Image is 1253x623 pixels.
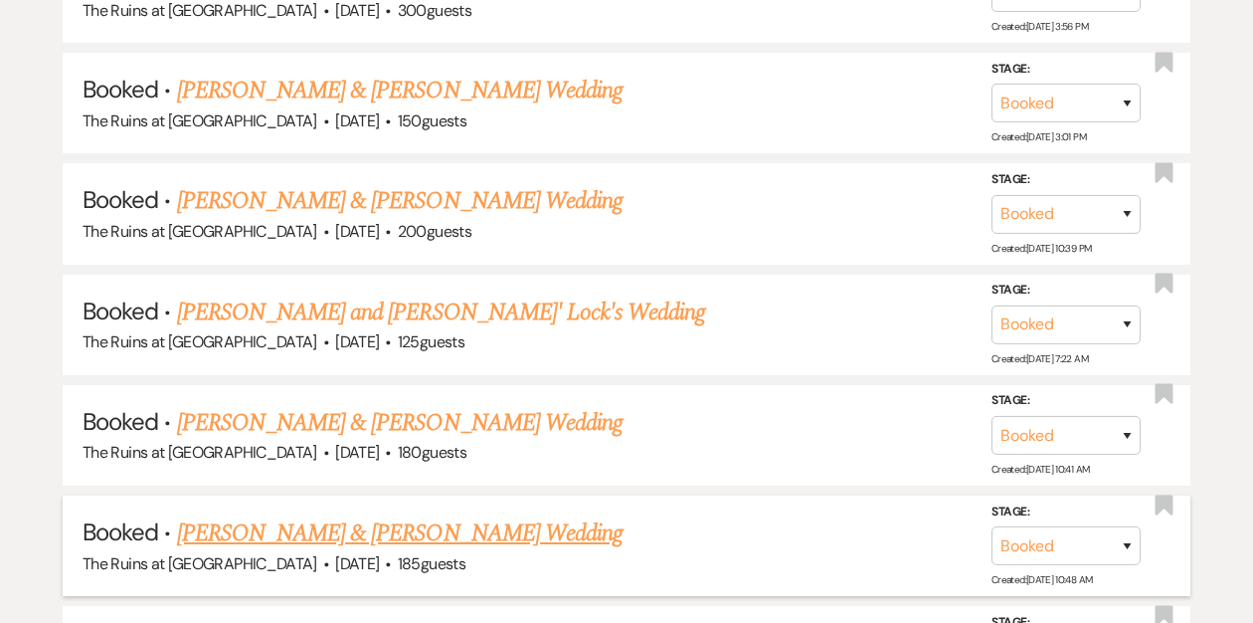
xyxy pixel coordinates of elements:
[398,553,465,574] span: 185 guests
[335,442,379,463] span: [DATE]
[991,390,1141,412] label: Stage:
[83,184,158,215] span: Booked
[83,296,158,326] span: Booked
[991,242,1091,255] span: Created: [DATE] 10:39 PM
[991,59,1141,81] label: Stage:
[177,295,706,330] a: [PERSON_NAME] and [PERSON_NAME]' Lock's Wedding
[83,406,158,437] span: Booked
[335,553,379,574] span: [DATE]
[991,352,1088,365] span: Created: [DATE] 7:22 AM
[398,221,471,242] span: 200 guests
[991,20,1088,33] span: Created: [DATE] 3:56 PM
[83,110,317,131] span: The Ruins at [GEOGRAPHIC_DATA]
[991,130,1086,143] span: Created: [DATE] 3:01 PM
[991,169,1141,191] label: Stage:
[177,405,623,441] a: [PERSON_NAME] & [PERSON_NAME] Wedding
[83,517,158,547] span: Booked
[991,502,1141,523] label: Stage:
[177,73,623,108] a: [PERSON_NAME] & [PERSON_NAME] Wedding
[83,331,317,352] span: The Ruins at [GEOGRAPHIC_DATA]
[83,74,158,104] span: Booked
[83,442,317,463] span: The Ruins at [GEOGRAPHIC_DATA]
[177,516,623,551] a: [PERSON_NAME] & [PERSON_NAME] Wedding
[398,110,466,131] span: 150 guests
[83,553,317,574] span: The Ruins at [GEOGRAPHIC_DATA]
[991,280,1141,302] label: Stage:
[335,331,379,352] span: [DATE]
[398,442,466,463] span: 180 guests
[177,183,623,219] a: [PERSON_NAME] & [PERSON_NAME] Wedding
[991,573,1092,586] span: Created: [DATE] 10:48 AM
[335,110,379,131] span: [DATE]
[335,221,379,242] span: [DATE]
[83,221,317,242] span: The Ruins at [GEOGRAPHIC_DATA]
[398,331,464,352] span: 125 guests
[991,463,1089,476] span: Created: [DATE] 10:41 AM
